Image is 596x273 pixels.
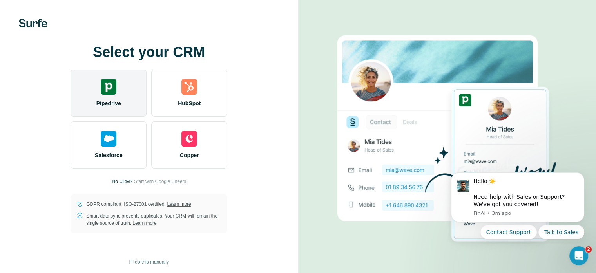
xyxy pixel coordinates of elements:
iframe: Intercom live chat [569,246,588,265]
p: Smart data sync prevents duplicates. Your CRM will remain the single source of truth. [86,213,221,227]
span: Pipedrive [96,99,121,107]
img: copper's logo [181,131,197,147]
p: GDPR compliant. ISO-27001 certified. [86,201,191,208]
button: Start with Google Sheets [134,178,186,185]
span: Salesforce [95,151,123,159]
a: Learn more [132,220,156,226]
img: salesforce's logo [101,131,116,147]
h1: Select your CRM [71,44,227,60]
a: Learn more [167,202,191,207]
span: I’ll do this manually [129,258,169,266]
img: Surfe's logo [19,19,47,27]
p: No CRM? [112,178,133,185]
img: pipedrive's logo [101,79,116,95]
span: HubSpot [178,99,201,107]
img: hubspot's logo [181,79,197,95]
span: 2 [585,246,592,253]
img: PIPEDRIVE image [337,22,557,255]
iframe: Intercom notifications message [439,166,596,244]
button: I’ll do this manually [124,256,174,268]
span: Copper [180,151,199,159]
